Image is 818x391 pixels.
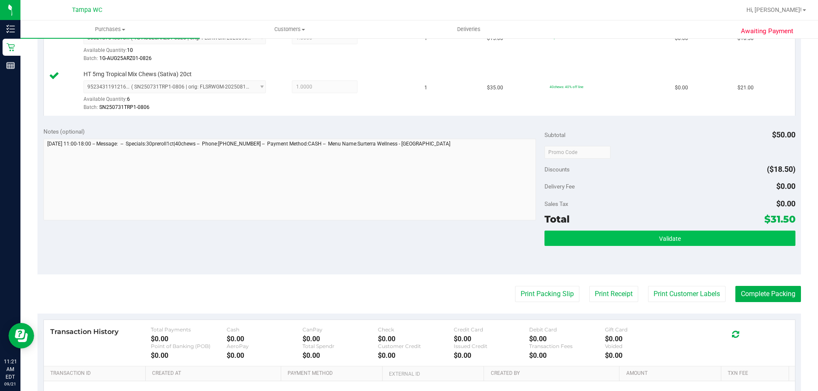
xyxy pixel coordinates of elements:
div: Debit Card [529,326,605,333]
span: $0.00 [776,199,795,208]
button: Complete Packing [735,286,801,302]
div: $0.00 [529,351,605,360]
div: Check [378,326,454,333]
div: Cash [227,326,302,333]
span: 1G-AUG25ARZ01-0826 [99,55,152,61]
span: HT 5mg Tropical Mix Chews (Sativa) 20ct [84,70,192,78]
span: Customers [200,26,379,33]
th: External ID [382,366,484,382]
div: $0.00 [151,351,227,360]
div: $0.00 [302,351,378,360]
div: CanPay [302,326,378,333]
span: Validate [659,235,681,242]
span: Delivery Fee [544,183,575,190]
div: $0.00 [227,351,302,360]
div: Total Payments [151,326,227,333]
div: Gift Card [605,326,681,333]
span: Purchases [20,26,200,33]
div: Credit Card [454,326,530,333]
span: Awaiting Payment [741,26,793,36]
a: Deliveries [379,20,559,38]
div: $0.00 [605,335,681,343]
a: Created By [491,370,616,377]
div: Customer Credit [378,343,454,349]
a: Purchases [20,20,200,38]
div: $0.00 [302,335,378,343]
span: Tampa WC [72,6,102,14]
inline-svg: Retail [6,43,15,51]
div: AeroPay [227,343,302,349]
span: Discounts [544,162,570,177]
button: Print Customer Labels [648,286,726,302]
div: $0.00 [454,335,530,343]
input: Promo Code [544,146,611,159]
div: Issued Credit [454,343,530,349]
inline-svg: Inventory [6,25,15,33]
span: Total [544,213,570,225]
span: $0.00 [776,182,795,191]
a: Transaction ID [50,370,142,377]
div: $0.00 [378,351,454,360]
div: Available Quantity: [84,93,275,110]
div: $0.00 [529,335,605,343]
div: $0.00 [378,335,454,343]
span: SN250731TRP1-0806 [99,104,150,110]
div: Transaction Fees [529,343,605,349]
span: Sales Tax [544,200,568,207]
span: $35.00 [487,84,503,92]
span: Notes (optional) [43,128,85,135]
span: 1 [424,84,427,92]
div: Available Quantity: [84,44,275,61]
p: 09/21 [4,381,17,387]
iframe: Resource center [9,323,34,348]
button: Print Receipt [589,286,638,302]
span: 10 [127,47,133,53]
div: Total Spendr [302,343,378,349]
p: 11:21 AM EDT [4,358,17,381]
a: Customers [200,20,379,38]
span: $21.00 [737,84,754,92]
a: Created At [152,370,277,377]
div: Voided [605,343,681,349]
a: Payment Method [288,370,379,377]
a: Amount [626,370,718,377]
span: Hi, [PERSON_NAME]! [746,6,802,13]
span: Subtotal [544,131,565,138]
span: $0.00 [675,84,688,92]
div: $0.00 [151,335,227,343]
div: Point of Banking (POB) [151,343,227,349]
span: $31.50 [764,213,795,225]
span: 40chews: 40% off line [550,85,583,89]
span: Batch: [84,55,98,61]
div: $0.00 [454,351,530,360]
button: Validate [544,231,795,246]
span: Deliveries [446,26,492,33]
span: ($18.50) [767,165,795,174]
div: $0.00 [605,351,681,360]
a: Txn Fee [728,370,785,377]
inline-svg: Reports [6,61,15,70]
span: Batch: [84,104,98,110]
span: $50.00 [772,130,795,139]
span: 6 [127,96,130,102]
div: $0.00 [227,335,302,343]
button: Print Packing Slip [515,286,579,302]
